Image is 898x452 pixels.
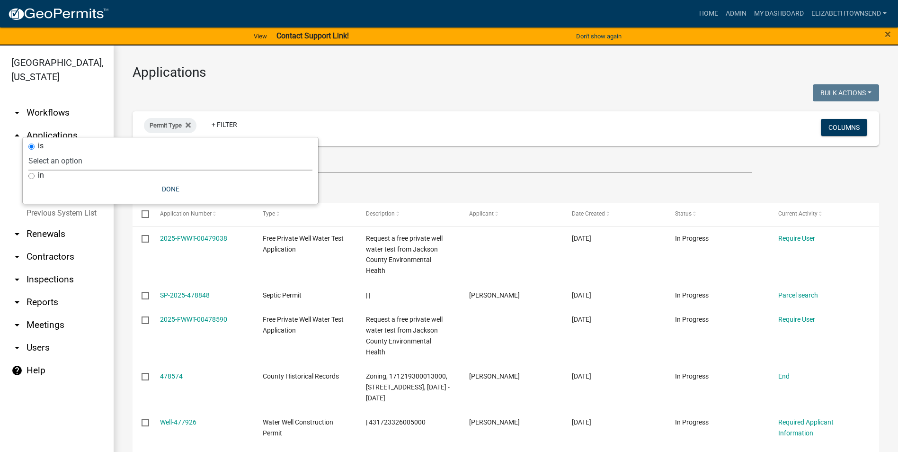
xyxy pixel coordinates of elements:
[11,365,23,376] i: help
[11,107,23,118] i: arrow_drop_down
[11,274,23,285] i: arrow_drop_down
[675,235,709,242] span: In Progress
[675,418,709,426] span: In Progress
[263,235,344,253] span: Free Private Well Water Test Application
[666,203,769,226] datatable-header-cell: Status
[778,372,790,380] a: End
[778,235,815,242] a: Require User
[366,372,450,402] span: Zoning, 171219300013000, 30392 150TH ST, 09/15/2025 - 09/15/2025
[778,210,818,217] span: Current Activity
[11,342,23,353] i: arrow_drop_down
[133,64,879,81] h3: Applications
[572,418,591,426] span: 09/12/2025
[778,316,815,323] a: Require User
[250,28,271,44] a: View
[675,316,709,323] span: In Progress
[11,297,23,308] i: arrow_drop_down
[469,210,494,217] span: Applicant
[769,203,872,226] datatable-header-cell: Current Activity
[572,291,591,299] span: 09/15/2025
[366,418,426,426] span: | 431723326005000
[263,316,344,334] span: Free Private Well Water Test Application
[38,172,44,179] label: in
[204,116,245,133] a: + Filter
[778,418,834,437] a: Required Applicant Information
[357,203,460,226] datatable-header-cell: Description
[469,372,520,380] span: Becca Pflughaupt
[778,291,818,299] a: Parcel search
[151,203,254,226] datatable-header-cell: Application Number
[675,210,692,217] span: Status
[722,5,750,23] a: Admin
[263,291,302,299] span: Septic Permit
[263,372,339,380] span: County Historical Records
[885,28,891,40] button: Close
[160,418,196,426] a: Well-477926
[572,210,605,217] span: Date Created
[263,210,275,217] span: Type
[11,228,23,240] i: arrow_drop_down
[366,210,395,217] span: Description
[11,130,23,141] i: arrow_drop_up
[469,418,520,426] span: Caleb Miller
[366,235,443,274] span: Request a free private well water test from Jackson County Environmental Health
[885,27,891,41] span: ×
[460,203,563,226] datatable-header-cell: Applicant
[675,291,709,299] span: In Progress
[675,372,709,380] span: In Progress
[160,372,183,380] a: 478574
[160,316,227,323] a: 2025-FWWT-00478590
[366,316,443,355] span: Request a free private well water test from Jackson County Environmental Health
[366,291,370,299] span: | |
[563,203,666,226] datatable-header-cell: Date Created
[821,119,867,136] button: Columns
[263,418,333,437] span: Water Well Construction Permit
[695,5,722,23] a: Home
[572,316,591,323] span: 09/15/2025
[11,251,23,262] i: arrow_drop_down
[38,142,44,150] label: is
[572,372,591,380] span: 09/15/2025
[160,291,210,299] a: SP-2025-478848
[133,203,151,226] datatable-header-cell: Select
[160,210,212,217] span: Application Number
[469,291,520,299] span: Charles Peacock
[150,122,182,129] span: Permit Type
[28,181,312,198] button: Done
[750,5,808,23] a: My Dashboard
[808,5,890,23] a: ElizabethTownsend
[276,31,349,40] strong: Contact Support Link!
[572,28,625,44] button: Don't show again
[254,203,357,226] datatable-header-cell: Type
[160,235,227,242] a: 2025-FWWT-00479038
[133,154,752,173] input: Search for applications
[11,319,23,331] i: arrow_drop_down
[572,235,591,242] span: 09/16/2025
[813,84,879,101] button: Bulk Actions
